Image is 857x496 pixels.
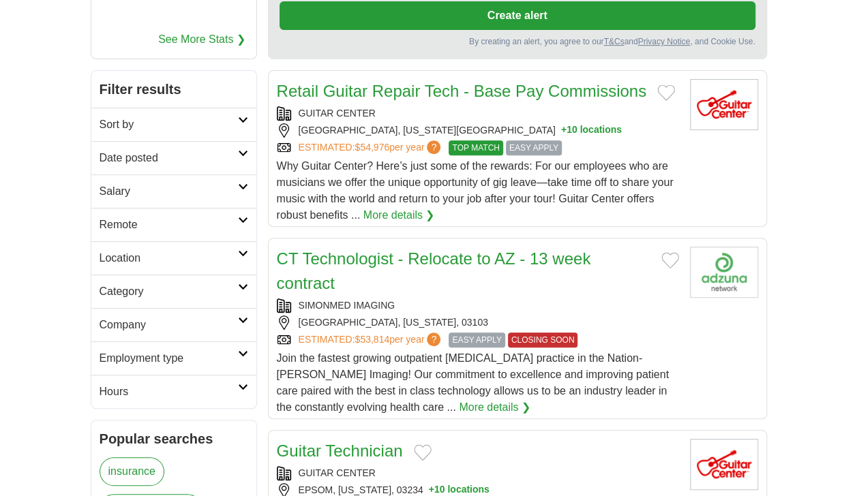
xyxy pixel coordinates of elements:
[299,108,376,119] a: GUITAR CENTER
[690,247,758,298] img: Company logo
[299,332,444,347] a: ESTIMATED:$53,814per year?
[657,84,675,101] button: Add to favorite jobs
[100,250,238,266] h2: Location
[690,79,758,130] img: Guitar Center logo
[459,399,530,416] a: More details ❯
[100,317,238,333] h2: Company
[91,341,256,375] a: Employment type
[91,108,256,141] a: Sort by
[414,444,432,461] button: Add to favorite jobs
[277,441,403,460] a: Guitar Technician
[158,31,245,48] a: See More Stats ❯
[277,249,591,292] a: CT Technologist - Relocate to AZ - 13 week contract
[299,140,444,155] a: ESTIMATED:$54,976per year?
[91,275,256,308] a: Category
[91,241,256,275] a: Location
[506,140,562,155] span: EASY APPLY
[100,217,238,233] h2: Remote
[100,457,164,486] a: insurance
[449,140,502,155] span: TOP MATCH
[277,315,679,330] div: [GEOGRAPHIC_DATA], [US_STATE], 03103
[449,332,505,347] span: EASY APPLY
[91,375,256,408] a: Hours
[355,334,389,345] span: $53,814
[603,37,624,46] a: T&Cs
[661,252,679,268] button: Add to favorite jobs
[277,352,669,413] span: Join the fastest growing outpatient [MEDICAL_DATA] practice in the Nation- [PERSON_NAME] Imaging!...
[355,142,389,153] span: $54,976
[91,308,256,341] a: Company
[100,117,238,133] h2: Sort by
[91,208,256,241] a: Remote
[690,439,758,490] img: Guitar Center logo
[100,283,238,300] h2: Category
[100,183,238,200] h2: Salary
[299,467,376,478] a: GUITAR CENTER
[561,123,567,138] span: +
[508,332,578,347] span: CLOSING SOON
[91,141,256,174] a: Date posted
[277,160,674,221] span: Why Guitar Center? Here’s just some of the rewards: For our employees who are musicians we offer ...
[277,123,679,138] div: [GEOGRAPHIC_DATA], [US_STATE][GEOGRAPHIC_DATA]
[100,150,238,166] h2: Date posted
[427,140,440,154] span: ?
[91,71,256,108] h2: Filter results
[100,350,238,367] h2: Employment type
[280,35,755,48] div: By creating an alert, you agree to our and , and Cookie Use.
[363,207,435,223] a: More details ❯
[561,123,622,138] button: +10 locations
[277,298,679,313] div: SIMONMED IMAGING
[280,1,755,30] button: Create alert
[427,332,440,346] span: ?
[100,384,238,400] h2: Hours
[100,429,248,449] h2: Popular searches
[91,174,256,208] a: Salary
[637,37,690,46] a: Privacy Notice
[277,82,646,100] a: Retail Guitar Repair Tech - Base Pay Commissions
